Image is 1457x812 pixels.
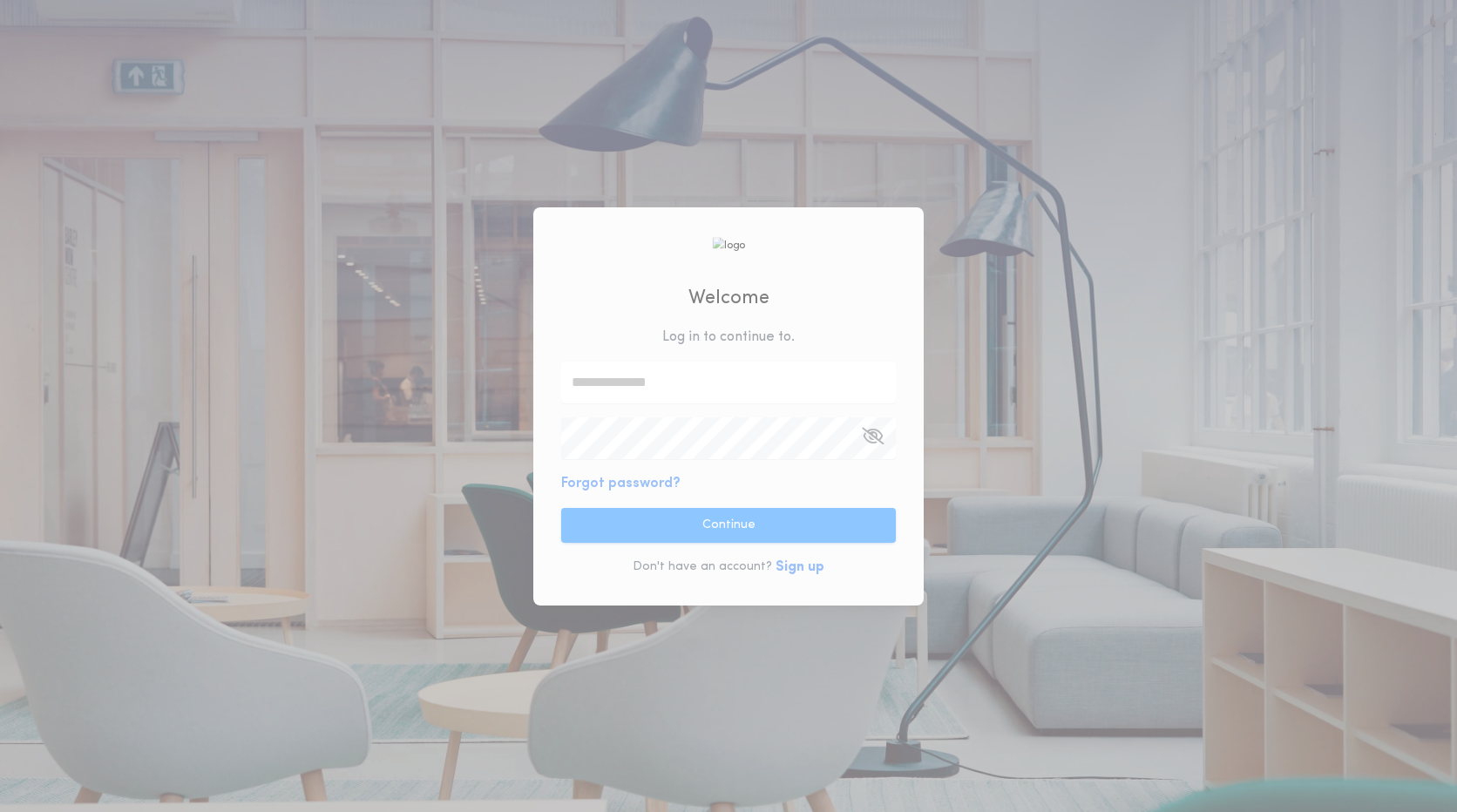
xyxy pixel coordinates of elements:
p: Log in to continue to . [662,327,795,348]
button: Continue [561,508,896,543]
button: Forgot password? [561,473,681,494]
p: Don't have an account? [633,558,772,576]
button: Sign up [776,557,824,578]
h2: Welcome [688,284,769,313]
img: logo [712,237,745,254]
